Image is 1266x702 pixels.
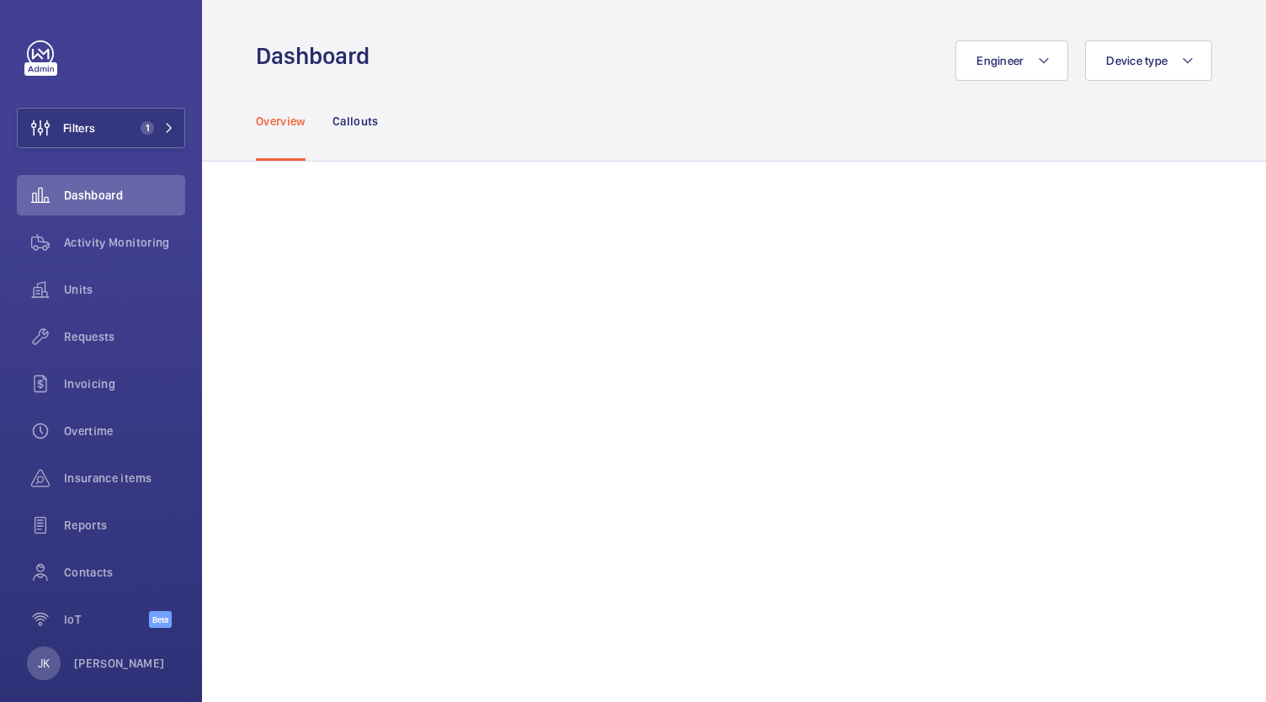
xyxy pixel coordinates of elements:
button: Device type [1085,40,1212,81]
span: Beta [149,611,172,628]
span: Contacts [64,564,185,581]
span: Reports [64,517,185,534]
span: Invoicing [64,375,185,392]
h1: Dashboard [256,40,380,72]
span: Filters [63,120,95,136]
span: 1 [141,121,154,135]
span: Engineer [976,54,1024,67]
span: IoT [64,611,149,628]
span: Activity Monitoring [64,234,185,251]
span: Overtime [64,423,185,439]
p: Overview [256,113,306,130]
p: Callouts [332,113,379,130]
span: Device type [1106,54,1168,67]
span: Units [64,281,185,298]
span: Insurance items [64,470,185,487]
span: Dashboard [64,187,185,204]
span: Requests [64,328,185,345]
button: Filters1 [17,108,185,148]
p: [PERSON_NAME] [74,655,165,672]
button: Engineer [955,40,1068,81]
p: JK [38,655,50,672]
